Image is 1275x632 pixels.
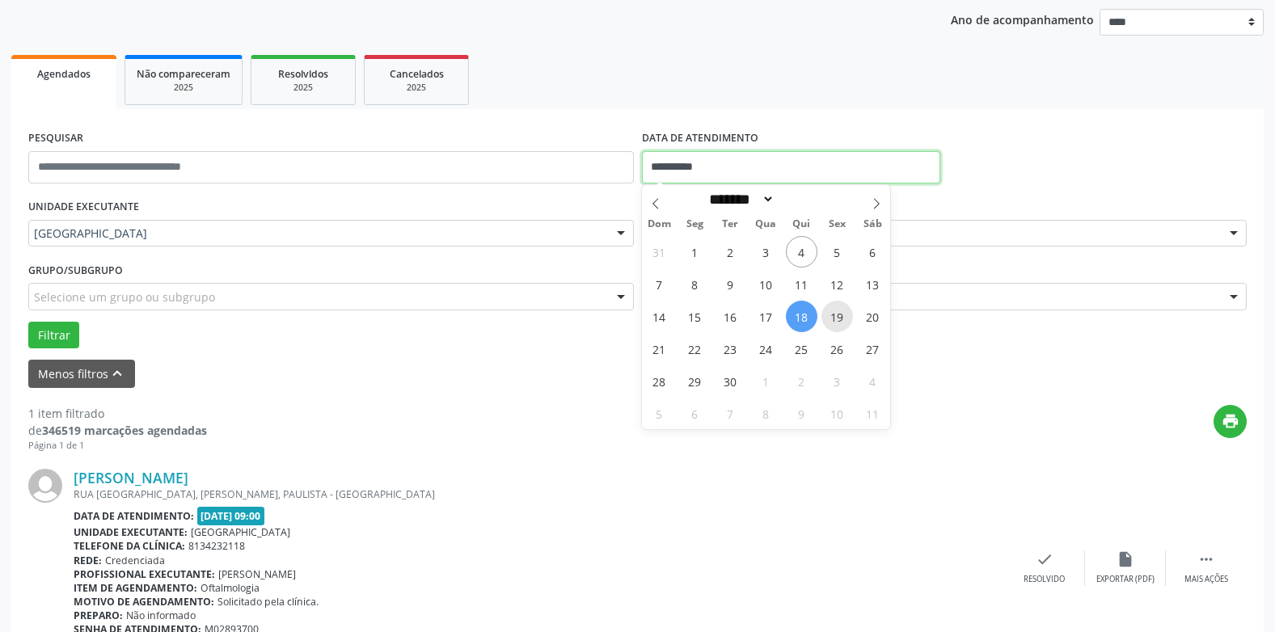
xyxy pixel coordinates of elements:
select: Month [704,191,775,208]
span: [PERSON_NAME] [218,567,296,581]
span: Setembro 14, 2025 [644,301,675,332]
span: Setembro 28, 2025 [644,365,675,397]
span: Solicitado pela clínica. [217,595,319,609]
span: Ter [712,219,748,230]
span: Outubro 7, 2025 [715,398,746,429]
span: Setembro 13, 2025 [857,268,889,300]
span: Cancelados [390,67,444,81]
span: Outubro 9, 2025 [786,398,817,429]
div: Exportar (PDF) [1096,574,1155,585]
span: Setembro 4, 2025 [786,236,817,268]
i: check [1036,550,1053,568]
span: Setembro 6, 2025 [857,236,889,268]
label: UNIDADE EXECUTANTE [28,195,139,220]
strong: 346519 marcações agendadas [42,423,207,438]
span: Setembro 19, 2025 [821,301,853,332]
span: Resolvidos [278,67,328,81]
span: Não informado [126,609,196,622]
span: Agosto 31, 2025 [644,236,675,268]
span: Setembro 3, 2025 [750,236,782,268]
span: Setembro 9, 2025 [715,268,746,300]
span: Setembro 10, 2025 [750,268,782,300]
i:  [1197,550,1215,568]
b: Item de agendamento: [74,581,197,595]
span: Setembro 16, 2025 [715,301,746,332]
a: [PERSON_NAME] [74,469,188,487]
span: Não compareceram [137,67,230,81]
div: 1 item filtrado [28,405,207,422]
span: Sex [819,219,855,230]
i: insert_drive_file [1117,550,1134,568]
span: Setembro 2, 2025 [715,236,746,268]
label: DATA DE ATENDIMENTO [642,126,758,151]
span: Outubro 5, 2025 [644,398,675,429]
button: Filtrar [28,322,79,349]
span: Setembro 30, 2025 [715,365,746,397]
b: Unidade executante: [74,525,188,539]
span: Setembro 11, 2025 [786,268,817,300]
span: Credenciada [105,554,165,567]
button: print [1214,405,1247,438]
div: Resolvido [1024,574,1065,585]
span: Outubro 8, 2025 [750,398,782,429]
div: RUA [GEOGRAPHIC_DATA], [PERSON_NAME], PAULISTA - [GEOGRAPHIC_DATA] [74,487,1004,501]
span: Setembro 27, 2025 [857,333,889,364]
i: keyboard_arrow_up [108,364,126,382]
span: Setembro 15, 2025 [679,301,711,332]
div: 2025 [137,82,230,94]
b: Telefone da clínica: [74,539,185,553]
span: Setembro 29, 2025 [679,365,711,397]
span: Outubro 3, 2025 [821,365,853,397]
i: print [1222,412,1239,430]
img: img [28,469,62,503]
input: Year [775,191,828,208]
span: [GEOGRAPHIC_DATA] [191,525,290,539]
span: Setembro 24, 2025 [750,333,782,364]
div: Mais ações [1184,574,1228,585]
span: Setembro 22, 2025 [679,333,711,364]
span: Qua [748,219,783,230]
span: Setembro 17, 2025 [750,301,782,332]
b: Preparo: [74,609,123,622]
label: PESQUISAR [28,126,83,151]
span: Setembro 25, 2025 [786,333,817,364]
div: 2025 [376,82,457,94]
span: Setembro 8, 2025 [679,268,711,300]
span: Setembro 12, 2025 [821,268,853,300]
span: Oftalmologia [201,581,260,595]
p: Ano de acompanhamento [951,9,1094,29]
span: Setembro 26, 2025 [821,333,853,364]
div: 2025 [263,82,344,94]
div: Página 1 de 1 [28,439,207,453]
b: Profissional executante: [74,567,215,581]
div: de [28,422,207,439]
span: Outubro 4, 2025 [857,365,889,397]
span: Agendados [37,67,91,81]
span: Setembro 18, 2025 [786,301,817,332]
span: Setembro 21, 2025 [644,333,675,364]
span: Setembro 23, 2025 [715,333,746,364]
span: Outubro 10, 2025 [821,398,853,429]
span: Dom [642,219,678,230]
span: 8134232118 [188,539,245,553]
span: [DATE] 09:00 [197,507,265,525]
span: Outubro 11, 2025 [857,398,889,429]
span: Outubro 6, 2025 [679,398,711,429]
span: Setembro 1, 2025 [679,236,711,268]
span: Outubro 2, 2025 [786,365,817,397]
label: Grupo/Subgrupo [28,258,123,283]
span: Sáb [855,219,890,230]
span: Selecione um grupo ou subgrupo [34,289,215,305]
span: Setembro 7, 2025 [644,268,675,300]
b: Data de atendimento: [74,509,194,523]
span: Outubro 1, 2025 [750,365,782,397]
span: Setembro 20, 2025 [857,301,889,332]
b: Motivo de agendamento: [74,595,214,609]
span: Qui [783,219,819,230]
span: Seg [677,219,712,230]
button: Menos filtroskeyboard_arrow_up [28,360,135,388]
span: [GEOGRAPHIC_DATA] [34,225,601,242]
b: Rede: [74,554,102,567]
span: Setembro 5, 2025 [821,236,853,268]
